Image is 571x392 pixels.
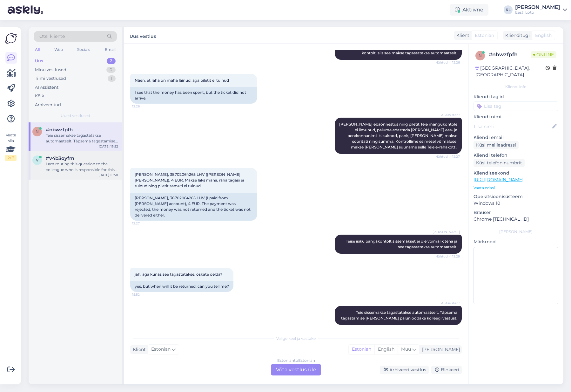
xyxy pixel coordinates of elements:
div: Socials [76,45,91,54]
p: Kliendi email [474,134,558,141]
div: [PERSON_NAME] [474,229,558,235]
span: Otsi kliente [39,33,65,40]
div: Kliendi info [474,84,558,90]
div: All [34,45,41,54]
img: Askly Logo [5,32,17,45]
div: I see that the money has been spent, but the ticket did not arrive. [130,87,257,104]
span: [PERSON_NAME], 38702064265 LHV ([PERSON_NAME] [PERSON_NAME]), 4 EUR. Makse läks maha, raha tagasi... [135,172,245,188]
span: Estonian [475,32,494,39]
span: Online [531,51,556,58]
span: Uued vestlused [61,113,90,119]
div: KL [504,5,513,14]
span: English [535,32,552,39]
div: [DATE] 15:52 [99,144,118,149]
div: 1 [108,75,116,82]
a: [URL][DOMAIN_NAME] [474,177,523,182]
span: v [36,158,38,162]
p: Chrome [TECHNICAL_ID] [474,216,558,223]
div: 2 [107,58,116,64]
div: [GEOGRAPHIC_DATA], [GEOGRAPHIC_DATA] [475,65,546,78]
div: Uus [35,58,43,64]
span: 15:52 [132,292,156,297]
span: n [36,129,39,134]
div: [DATE] 15:50 [98,173,118,177]
div: Web [53,45,64,54]
label: Uus vestlus [130,31,156,40]
div: [PERSON_NAME] [420,346,460,353]
p: Klienditeekond [474,170,558,176]
span: jah, aga kunas see tagastatakse, oskate öelda? [135,272,222,277]
span: [PERSON_NAME] [433,230,460,234]
p: Märkmed [474,238,558,245]
div: yes, but when will it be returned, can you tell me? [130,281,233,292]
div: Kõik [35,93,44,99]
p: Brauser [474,209,558,216]
span: [PERSON_NAME] ebaõnnestus ning piletit Teie mängukontole ei ilmunud, palume edastada [PERSON_NAME... [339,122,458,149]
div: Estonian to Estonian [277,358,315,363]
span: Nähtud ✓ 15:52 [435,325,460,330]
div: Klient [130,346,146,353]
div: Klient [454,32,469,39]
span: Estonian [151,346,171,353]
span: n [479,53,482,58]
span: Näen, et raha on maha läinud, aga piletit ei tulnud [135,78,229,83]
div: AI Assistent [35,84,58,91]
div: Eesti Loto [515,10,560,15]
span: 12:26 [132,104,156,109]
div: Blokeeri [431,366,462,374]
p: Kliendi tag'id [474,93,558,100]
div: English [374,345,398,354]
div: Vaata siia [5,132,17,161]
span: Teise isiku pangakontolt sissemakset ei ole võimalik teha ja see tagastatakse automaatselt. [346,239,458,249]
div: Teie sissemakse tagastatakse automaatselt. Täpsema tagastamise [PERSON_NAME] palun oodake kolleeg... [46,133,118,144]
p: Kliendi nimi [474,113,558,120]
p: Windows 10 [474,200,558,207]
div: Võta vestlus üle [271,364,321,375]
div: Küsi telefoninumbrit [474,159,525,167]
div: Valige keel ja vastake [130,336,462,341]
span: #v4b3oyfm [46,155,74,161]
div: 2 / 3 [5,155,17,161]
div: Estonian [349,345,374,354]
span: Muu [401,346,411,352]
p: Vaata edasi ... [474,185,558,191]
span: Nähtud ✓ 12:27 [435,154,460,159]
span: AI Assistent [436,113,460,117]
span: Teie sissemakse tagastatakse automaatselt. Täpsema tagastamise [PERSON_NAME] palun oodake kolleeg... [341,310,458,320]
div: # nbwzfpfh [489,51,531,58]
div: Küsi meiliaadressi [474,141,519,149]
input: Lisa nimi [474,123,551,130]
a: [PERSON_NAME]Eesti Loto [515,5,567,15]
div: I am routing this question to the colleague who is responsible for this topic. The reply might ta... [46,161,118,173]
p: Kliendi telefon [474,152,558,159]
div: [PERSON_NAME] [515,5,560,10]
div: [PERSON_NAME], 38702064265 LHV (I paid from [PERSON_NAME] account), 4 EUR. The payment was reject... [130,193,257,221]
div: Minu vestlused [35,67,66,73]
span: Nähtud ✓ 12:26 [435,60,460,65]
div: Tiimi vestlused [35,75,66,82]
div: Aktiivne [450,4,488,16]
input: Lisa tag [474,101,558,111]
span: #nbwzfpfh [46,127,73,133]
span: 12:27 [132,221,156,226]
div: Arhiveeritud [35,102,61,108]
span: AI Assistent [436,301,460,306]
span: Nähtud ✓ 12:29 [435,254,460,259]
div: Klienditugi [503,32,530,39]
div: Arhiveeri vestlus [380,366,429,374]
div: 0 [106,67,116,73]
p: Operatsioonisüsteem [474,193,558,200]
div: Email [104,45,117,54]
